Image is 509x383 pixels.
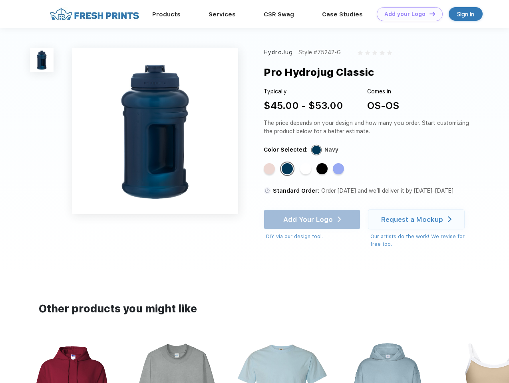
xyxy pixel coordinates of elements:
[321,188,455,194] span: Order [DATE] and we’ll deliver it by [DATE]–[DATE].
[273,188,319,194] span: Standard Order:
[264,146,308,154] div: Color Selected:
[380,50,384,55] img: gray_star.svg
[381,215,443,223] div: Request a Mockup
[266,233,360,241] div: DIY via our design tool.
[365,50,370,55] img: gray_star.svg
[298,48,341,57] div: Style #75242-G
[282,163,293,174] div: Navy
[448,216,451,222] img: white arrow
[372,50,377,55] img: gray_star.svg
[429,12,435,16] img: DT
[316,163,328,174] div: Black
[264,163,275,174] div: Pink Sand
[72,48,238,214] img: func=resize&h=640
[39,301,470,317] div: Other products you might like
[264,48,293,57] div: HydroJug
[324,146,338,154] div: Navy
[264,119,472,136] div: The price depends on your design and how many you order. Start customizing the product below for ...
[264,65,374,80] div: Pro Hydrojug Classic
[370,233,472,248] div: Our artists do the work! We revise for free too.
[457,10,474,19] div: Sign in
[387,50,392,55] img: gray_star.svg
[367,87,399,96] div: Comes in
[367,99,399,113] div: OS-OS
[48,7,141,21] img: fo%20logo%202.webp
[152,11,181,18] a: Products
[264,187,271,194] img: standard order
[264,99,343,113] div: $45.00 - $53.00
[30,48,54,72] img: func=resize&h=100
[333,163,344,174] div: Hyper Blue
[358,50,362,55] img: gray_star.svg
[300,163,311,174] div: White
[449,7,483,21] a: Sign in
[264,87,343,96] div: Typically
[384,11,425,18] div: Add your Logo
